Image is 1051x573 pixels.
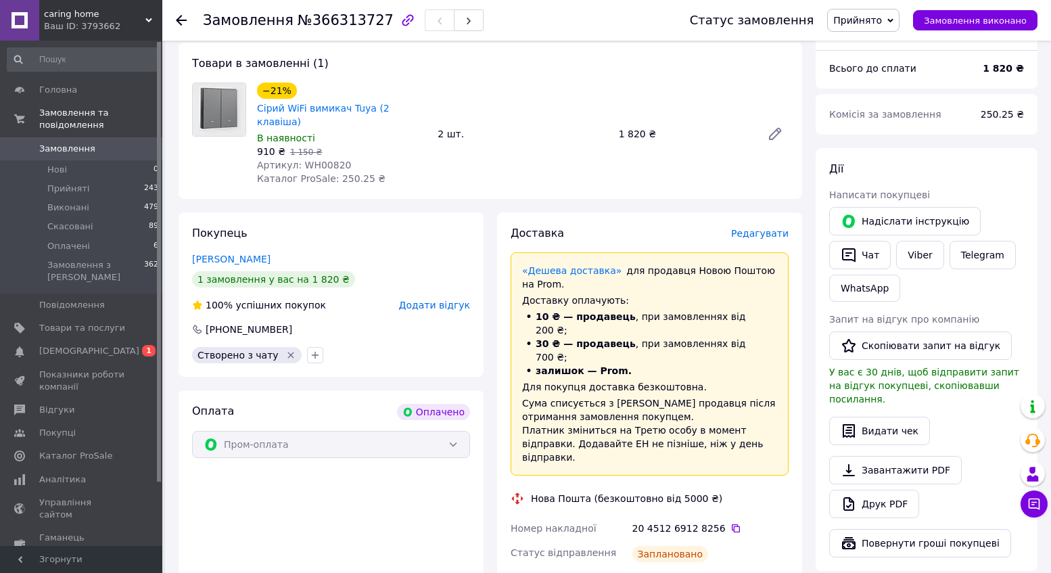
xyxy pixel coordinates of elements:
div: −21% [257,83,297,99]
span: Замовлення [39,143,95,155]
a: «Дешева доставка» [522,265,622,276]
span: 30 ₴ — продавець [536,338,636,349]
span: 6 [154,240,158,252]
div: 2 шт. [432,124,613,143]
input: Пошук [7,47,160,72]
button: Видати чек [829,417,930,445]
div: Нова Пошта (безкоштовно від 5000 ₴) [528,492,726,505]
div: Для покупця доставка безкоштовна. [522,380,777,394]
a: Завантажити PDF [829,456,962,484]
span: Головна [39,84,77,96]
span: Виконані [47,202,89,214]
a: [PERSON_NAME] [192,254,271,265]
span: Управління сайтом [39,497,125,521]
span: caring home [44,8,145,20]
span: 250.25 ₴ [981,109,1024,120]
a: Viber [896,241,943,269]
span: Відгуки [39,404,74,416]
span: Написати покупцеві [829,189,930,200]
b: 1 820 ₴ [983,63,1024,74]
span: Запит на відгук про компанію [829,314,979,325]
a: Сірий WiFi вимикач Tuya (2 клавіша) [257,103,390,127]
a: Друк PDF [829,490,919,518]
div: для продавця Новою Поштою на Prom. [522,264,777,291]
span: залишок — Prom. [536,365,632,376]
span: Додати відгук [399,300,470,311]
span: Каталог ProSale [39,450,112,462]
div: Оплачено [397,404,470,420]
span: 362 [144,259,158,283]
span: 910 ₴ [257,146,285,157]
img: Сірий WiFi вимикач Tuya (2 клавіша) [193,83,246,136]
span: Замовлення з [PERSON_NAME] [47,259,144,283]
span: Комісія за замовлення [829,109,941,120]
span: Замовлення та повідомлення [39,107,162,131]
button: Чат [829,241,891,269]
span: 1 150 ₴ [290,147,322,157]
span: 479 [144,202,158,214]
div: Повернутися назад [176,14,187,27]
span: Аналітика [39,474,86,486]
span: Доставка [511,227,564,239]
span: №366313727 [298,12,394,28]
div: успішних покупок [192,298,326,312]
button: Надіслати інструкцію [829,207,981,235]
span: Дії [829,162,843,175]
span: Показники роботи компанії [39,369,125,393]
span: 89 [149,221,158,233]
a: WhatsApp [829,275,900,302]
div: Статус замовлення [690,14,814,27]
div: [PHONE_NUMBER] [204,323,294,336]
svg: Видалити мітку [285,350,296,361]
div: 1 820 ₴ [613,124,756,143]
span: Каталог ProSale: 250.25 ₴ [257,173,386,184]
li: , при замовленнях від 700 ₴; [522,337,777,364]
button: Замовлення виконано [913,10,1037,30]
span: Створено з чату [197,350,279,361]
span: 10 ₴ — продавець [536,311,636,322]
span: Прийняті [47,183,89,195]
span: 0 [154,164,158,176]
span: Статус відправлення [511,547,616,558]
span: Гаманець компанії [39,532,125,556]
div: 1 замовлення у вас на 1 820 ₴ [192,271,355,288]
li: , при замовленнях від 200 ₴; [522,310,777,337]
span: Артикул: WH00820 [257,160,351,170]
a: Редагувати [762,120,789,147]
span: Оплата [192,405,234,417]
button: Повернути гроші покупцеві [829,529,1011,557]
span: Повідомлення [39,299,105,311]
span: Нові [47,164,67,176]
div: Сума списується з [PERSON_NAME] продавця після отримання замовлення покупцем. Платник зміниться н... [522,396,777,464]
span: Товари в замовленні (1) [192,57,329,70]
span: Номер накладної [511,523,597,534]
a: Telegram [950,241,1016,269]
span: Прийнято [833,15,882,26]
span: Покупець [192,227,248,239]
span: Покупці [39,427,76,439]
button: Скопіювати запит на відгук [829,331,1012,360]
span: 243 [144,183,158,195]
span: Скасовані [47,221,93,233]
span: Замовлення виконано [924,16,1027,26]
div: Доставку оплачують: [522,294,777,307]
span: 100% [206,300,233,311]
span: Всього до сплати [829,63,916,74]
div: Заплановано [632,546,709,562]
span: В наявності [257,133,315,143]
span: [DEMOGRAPHIC_DATA] [39,345,139,357]
span: Товари та послуги [39,322,125,334]
button: Чат з покупцем [1021,490,1048,518]
span: Замовлення [203,12,294,28]
span: Оплачені [47,240,90,252]
div: 20 4512 6912 8256 [632,522,789,535]
span: Редагувати [731,228,789,239]
span: 1 [142,345,156,357]
span: У вас є 30 днів, щоб відправити запит на відгук покупцеві, скопіювавши посилання. [829,367,1019,405]
div: Ваш ID: 3793662 [44,20,162,32]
